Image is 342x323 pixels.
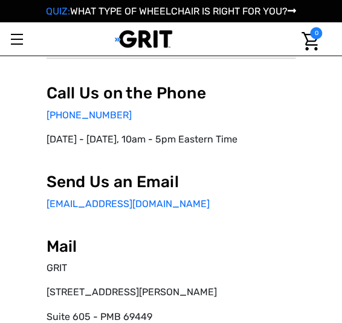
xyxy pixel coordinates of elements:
span: Toggle menu [11,39,23,40]
a: [PHONE_NUMBER] [47,109,132,121]
p: GRIT [47,261,296,275]
a: QUIZ:WHAT TYPE OF WHEELCHAIR IS RIGHT FOR YOU? [46,5,296,17]
h2: Call Us on the Phone [47,84,296,103]
a: [EMAIL_ADDRESS][DOMAIN_NAME] [47,198,210,209]
a: Cart with 0 items [294,22,322,60]
p: [STREET_ADDRESS][PERSON_NAME] [47,285,296,299]
span: 0 [310,27,322,39]
span: QUIZ: [46,5,70,17]
p: [DATE] - [DATE], 10am - 5pm Eastern Time [47,132,296,147]
img: Cart [302,32,319,51]
h2: Mail [47,237,296,257]
h2: Send Us an Email [47,173,296,192]
img: GRIT All-Terrain Wheelchair and Mobility Equipment [115,30,172,48]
